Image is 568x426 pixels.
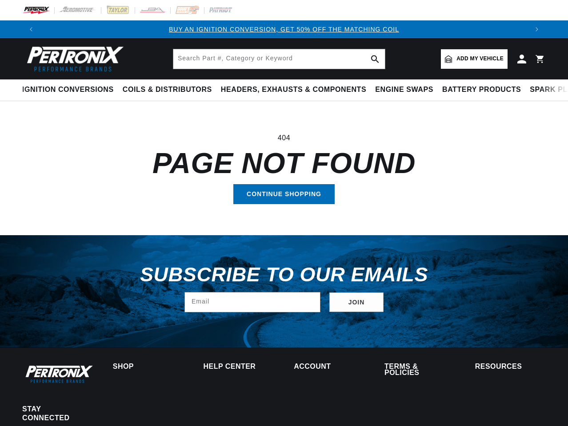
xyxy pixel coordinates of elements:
[371,79,438,100] summary: Engine Swaps
[375,85,433,95] span: Engine Swaps
[22,405,84,423] p: Stay Connected
[22,79,118,100] summary: Ignition Conversions
[294,363,364,370] summary: Account
[221,85,366,95] span: Headers, Exhausts & Components
[22,363,93,385] img: Pertronix
[173,49,385,69] input: Search Part #, Category or Keyword
[456,55,504,63] span: Add my vehicle
[204,363,274,370] summary: Help Center
[442,85,521,95] span: Battery Products
[22,20,40,38] button: Translation missing: en.sections.announcements.previous_announcement
[475,363,546,370] summary: Resources
[528,20,546,38] button: Translation missing: en.sections.announcements.next_announcement
[185,292,320,312] input: Email
[438,79,525,100] summary: Battery Products
[40,24,528,34] div: Announcement
[22,85,114,95] span: Ignition Conversions
[22,151,546,175] h1: Page not found
[365,49,385,69] button: search button
[169,26,399,33] a: BUY AN IGNITION CONVERSION, GET 50% OFF THE MATCHING COIL
[113,363,184,370] summary: Shop
[118,79,216,100] summary: Coils & Distributors
[40,24,528,34] div: 1 of 3
[216,79,371,100] summary: Headers, Exhausts & Components
[140,266,428,283] h3: Subscribe to our emails
[441,49,508,69] a: Add my vehicle
[233,184,335,204] a: Continue shopping
[22,43,124,74] img: Pertronix
[123,85,212,95] span: Coils & Distributors
[384,363,455,375] summary: Terms & policies
[22,132,546,144] p: 404
[329,292,384,312] button: Subscribe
